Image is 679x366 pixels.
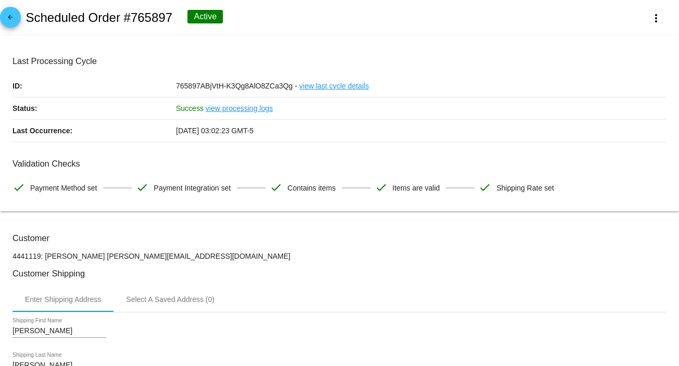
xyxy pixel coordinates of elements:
[4,14,17,26] mat-icon: arrow_back
[136,181,148,194] mat-icon: check
[479,181,491,194] mat-icon: check
[375,181,387,194] mat-icon: check
[12,75,176,97] p: ID:
[176,104,204,112] span: Success
[187,10,223,23] div: Active
[12,97,176,119] p: Status:
[12,120,176,142] p: Last Occurrence:
[176,82,297,90] span: 765897ABjVtH-K3Qg8AlO8ZCa3Qg -
[12,159,667,169] h3: Validation Checks
[12,252,667,260] p: 4441119: [PERSON_NAME] [PERSON_NAME][EMAIL_ADDRESS][DOMAIN_NAME]
[650,12,662,24] mat-icon: more_vert
[12,56,667,66] h3: Last Processing Cycle
[12,269,667,279] h3: Customer Shipping
[393,177,440,199] span: Items are valid
[12,181,25,194] mat-icon: check
[126,295,215,304] div: Select A Saved Address (0)
[496,177,554,199] span: Shipping Rate set
[26,10,172,25] h2: Scheduled Order #765897
[299,75,369,97] a: view last cycle details
[287,177,336,199] span: Contains items
[176,127,254,135] span: [DATE] 03:02:23 GMT-5
[270,181,282,194] mat-icon: check
[12,327,106,335] input: Shipping First Name
[206,97,273,119] a: view processing logs
[25,295,101,304] div: Enter Shipping Address
[154,177,231,199] span: Payment Integration set
[30,177,97,199] span: Payment Method set
[12,233,667,243] h3: Customer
